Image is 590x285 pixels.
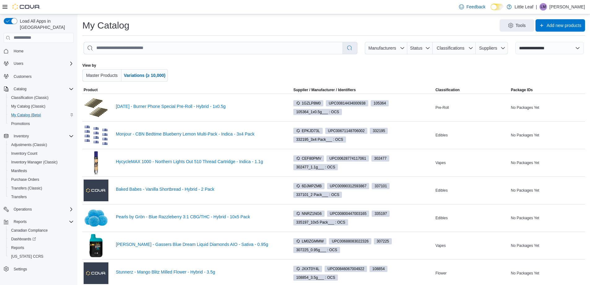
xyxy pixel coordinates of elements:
span: Home [14,49,24,54]
a: Reports [9,244,27,252]
span: Classification (Classic) [11,95,49,100]
span: Transfers (Classic) [9,185,74,192]
span: NNRZ1NG6 [293,211,325,217]
span: UPC 00628774117061 [329,156,366,161]
button: Customers [1,72,76,81]
span: My Catalog (Beta) [9,111,74,119]
span: 337101_2 Pack___ : OCS [296,192,339,198]
span: Reports [9,244,74,252]
span: My Catalog (Classic) [11,104,46,109]
img: Next Friday - Burner Phone Special Pre-Roll - Hybrid - 1x0.5g [84,95,108,120]
span: Product [84,87,98,92]
span: 332195_3x4 Pack___ : OCS [296,137,343,142]
span: 307225_0.95g___ : OCS [296,247,337,253]
a: Manifests [9,167,29,175]
span: 302477 [374,156,387,161]
button: Operations [1,205,76,214]
a: Feedback [457,1,488,13]
button: Add new products [535,19,585,32]
a: Baked Babes - Vanilla Shortbread - Hybrid - 2 Pack [116,187,282,192]
button: Inventory [11,132,31,140]
span: 6DJMPZMB [296,183,322,189]
span: Inventory Count [9,150,74,157]
div: Supplier / Manufacturer / Identifiers [293,87,356,92]
img: HycycleMAX 1000 - Northern Lights Out 510 Thread Cartridge - Indica - 1.1g [84,150,108,175]
span: 307225 [374,238,392,244]
span: My Catalog (Classic) [9,103,74,110]
button: My Catalog (Classic) [6,102,76,111]
span: Dark Mode [491,10,491,11]
div: Flower [434,269,509,277]
a: Transfers (Classic) [9,185,45,192]
span: LM0ZGMMW [296,238,324,244]
span: Inventory Manager (Classic) [11,160,58,165]
span: UPC 00990312593867 [330,183,367,189]
p: | [536,3,537,11]
span: CEF80PMV [296,156,321,161]
span: Tools [516,22,526,29]
div: Edibles [434,131,509,139]
a: Stunnerz - Mango Blitz Milled Flower - Hybrid - 3.5g [116,269,282,274]
span: Manufacturers [369,46,396,51]
span: Classifications [437,46,464,51]
span: Users [14,61,23,66]
span: Customers [11,72,74,80]
span: 332195 [370,128,388,134]
span: Purchase Orders [11,177,39,182]
a: My Catalog (Classic) [9,103,48,110]
button: Reports [6,243,76,252]
span: LM [541,3,546,11]
span: Settings [14,267,27,272]
p: Little Leaf [515,3,534,11]
span: 337101 [374,183,387,189]
input: Dark Mode [491,4,504,10]
img: Claybourne - Gassers Blue Dream Liquid Diamonds AIO - Sativa - 0.95g [84,233,108,258]
img: Baked Babes - Vanilla Shortbread - Hybrid - 2 Pack [84,180,108,201]
span: Settings [11,265,74,273]
span: Catalog [14,87,26,91]
span: [US_STATE] CCRS [11,254,43,259]
button: Inventory Manager (Classic) [6,158,76,167]
a: Purchase Orders [9,176,42,183]
a: [DATE] - Burner Phone Special Pre-Roll - Hybrid - 1x0.5g [116,104,282,109]
button: Master Products [82,69,121,82]
span: UPC00688083022326 [329,238,371,244]
button: Operations [11,206,34,213]
button: [US_STATE] CCRS [6,252,76,261]
a: Transfers [9,193,29,201]
span: CEF80PMV [293,155,324,162]
a: My Catalog (Beta) [9,111,44,119]
button: My Catalog (Beta) [6,111,76,119]
h1: My Catalog [82,19,129,32]
p: [PERSON_NAME] [549,3,585,11]
img: Pearls by Grön - Blue Razzleberry 3:1 CBG/THC - Hybrid - 10x5 Pack [84,206,108,230]
span: Dashboards [9,235,74,243]
span: 6DJMPZMB [293,183,325,189]
a: Inventory Count [9,150,40,157]
img: Stunnerz - Mango Blitz Milled Flower - Hybrid - 3.5g [84,262,108,284]
span: UPC00671148706002 [325,128,368,134]
span: 302477 [371,155,389,162]
button: Users [11,60,26,67]
span: Purchase Orders [9,176,74,183]
span: Operations [14,207,32,212]
span: Suppliers [479,46,497,51]
span: EPKJD73L [296,128,320,134]
span: Customers [14,74,32,79]
button: Canadian Compliance [6,226,76,235]
span: Variations (≥ 10,000) [124,73,166,78]
span: NNRZ1NG6 [296,211,322,216]
span: 105364_1x0.5g___ : OCS [293,109,342,115]
span: Load All Apps in [GEOGRAPHIC_DATA] [17,18,74,30]
span: Canadian Compliance [11,228,48,233]
span: Reports [11,245,24,250]
button: Suppliers [476,42,508,54]
button: Catalog [11,85,29,93]
span: 337101_2 Pack___ : OCS [293,192,342,198]
button: Status [407,42,433,54]
button: Classifications [433,42,476,54]
span: Manifests [9,167,74,175]
span: Inventory Manager (Classic) [9,158,74,166]
button: Reports [11,218,29,225]
div: Leanne McPhie [540,3,547,11]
